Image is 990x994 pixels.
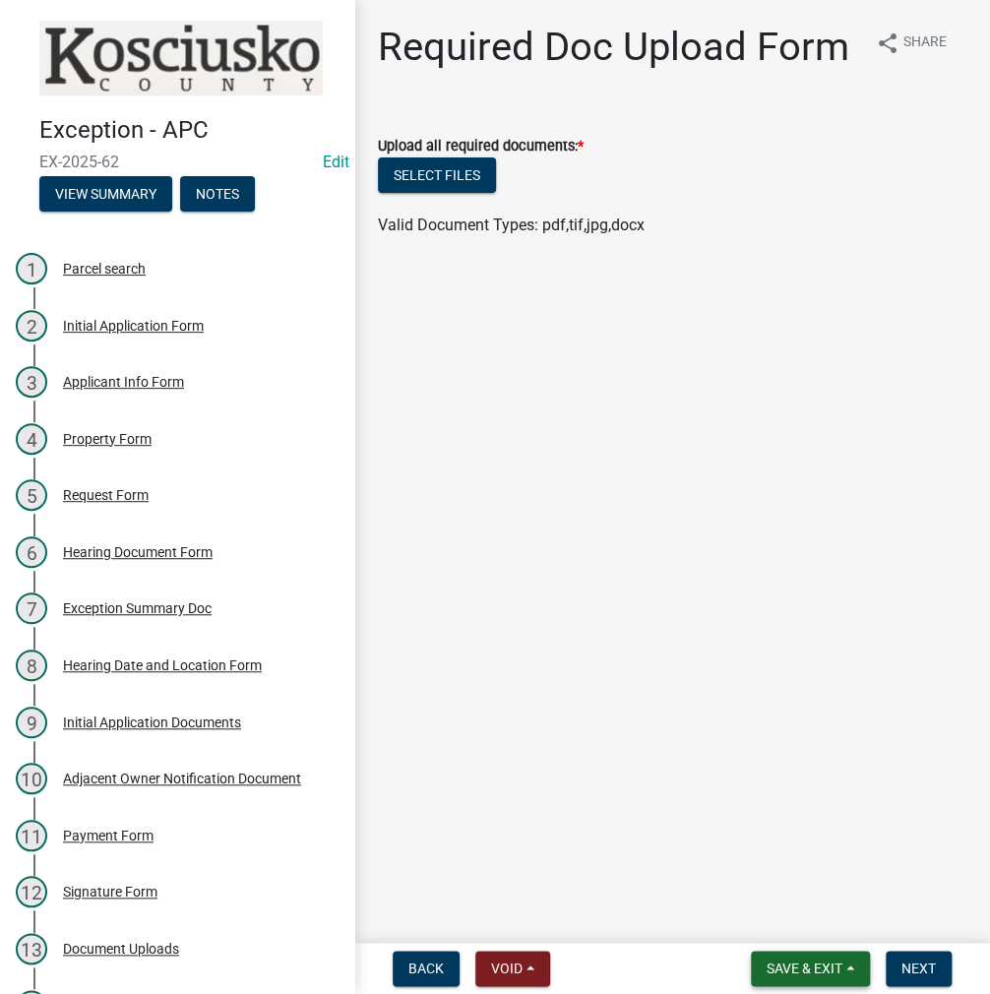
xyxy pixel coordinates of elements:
button: Back [393,951,460,986]
i: share [876,31,899,55]
div: 1 [16,253,47,284]
div: Parcel search [63,262,146,276]
span: Share [903,31,947,55]
div: Hearing Document Form [63,545,213,559]
div: 6 [16,536,47,568]
wm-modal-confirm: Edit Application Number [323,153,349,171]
span: EX-2025-62 [39,153,315,171]
div: 7 [16,592,47,624]
div: 11 [16,820,47,851]
div: Exception Summary Doc [63,601,212,615]
wm-modal-confirm: Summary [39,187,172,203]
span: Save & Exit [767,961,842,976]
span: Void [491,961,523,976]
div: Property Form [63,432,152,446]
div: 2 [16,310,47,342]
div: 13 [16,933,47,964]
div: 5 [16,479,47,511]
div: Hearing Date and Location Form [63,658,262,672]
h4: Exception - APC [39,116,339,145]
button: Void [475,951,550,986]
span: Valid Document Types: pdf,tif,jpg,docx [378,216,645,234]
button: View Summary [39,176,172,212]
div: Payment Form [63,829,154,842]
div: Adjacent Owner Notification Document [63,772,301,785]
div: Document Uploads [63,942,179,956]
div: Request Form [63,488,149,502]
div: 10 [16,763,47,794]
div: 9 [16,707,47,738]
div: Initial Application Form [63,319,204,333]
div: 4 [16,423,47,455]
span: Next [901,961,936,976]
button: Next [886,951,952,986]
div: Initial Application Documents [63,715,241,729]
div: Signature Form [63,885,157,899]
div: 8 [16,650,47,681]
span: Back [408,961,444,976]
a: Edit [323,153,349,171]
button: Notes [180,176,255,212]
img: Kosciusko County, Indiana [39,21,323,95]
h1: Required Doc Upload Form [378,24,849,71]
button: Save & Exit [751,951,870,986]
button: shareShare [860,24,962,62]
wm-modal-confirm: Notes [180,187,255,203]
div: 3 [16,366,47,398]
div: Applicant Info Form [63,375,184,389]
label: Upload all required documents: [378,140,584,154]
button: Select files [378,157,496,193]
div: 12 [16,876,47,907]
